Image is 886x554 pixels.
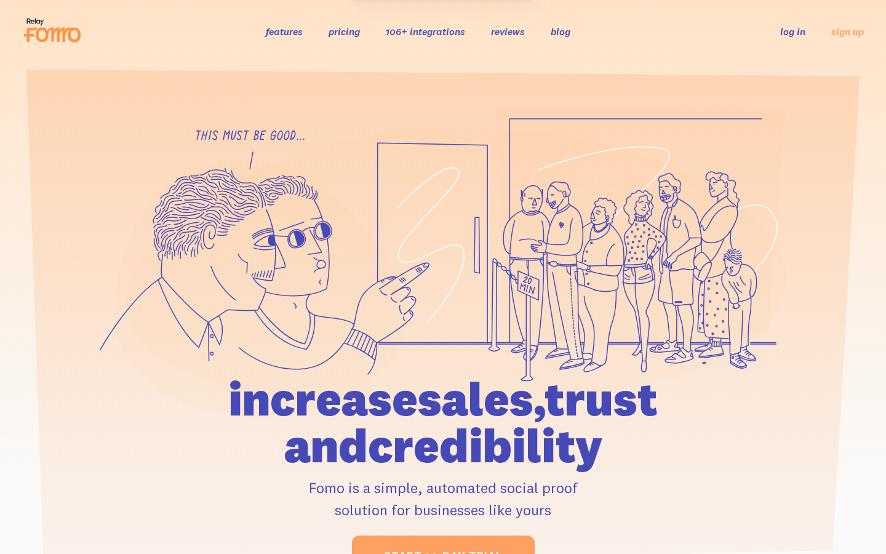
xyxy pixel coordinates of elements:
a: reviews [491,25,525,38]
p: Fomo is a simple, automated social proof solution for businesses like yours [158,476,728,521]
a: blog [551,25,570,38]
h1: increase sales, trust and credibility [158,375,728,469]
a: log in [780,25,805,38]
a: features [266,25,303,38]
a: pricing [329,25,360,38]
a: sign up [831,25,864,38]
a: 106+ integrations [386,25,465,38]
